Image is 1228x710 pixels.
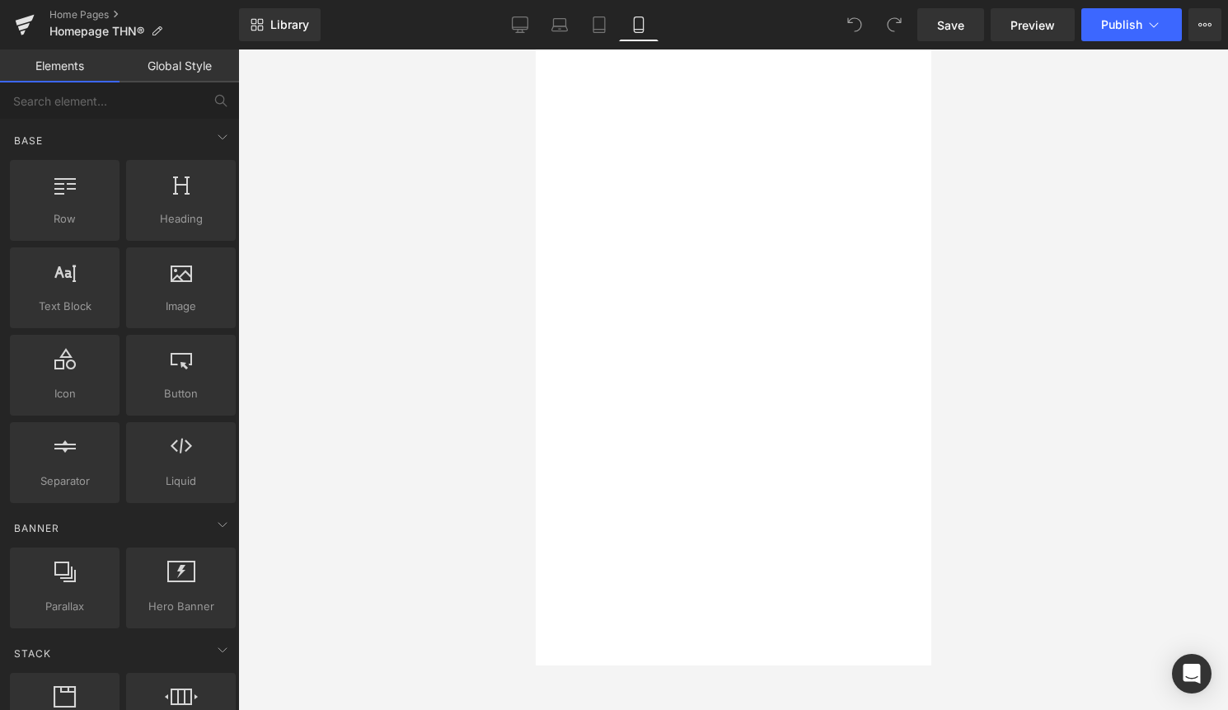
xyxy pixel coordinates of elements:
[15,298,115,315] span: Text Block
[49,8,239,21] a: Home Pages
[131,598,231,615] span: Hero Banner
[12,646,53,661] span: Stack
[12,133,45,148] span: Base
[1172,654,1212,694] div: Open Intercom Messenger
[500,8,540,41] a: Desktop
[619,8,659,41] a: Mobile
[239,8,321,41] a: New Library
[270,17,309,32] span: Library
[15,210,115,228] span: Row
[131,210,231,228] span: Heading
[1188,8,1221,41] button: More
[131,473,231,490] span: Liquid
[1101,18,1142,31] span: Publish
[49,25,144,38] span: Homepage THN®
[540,8,579,41] a: Laptop
[937,16,964,34] span: Save
[131,298,231,315] span: Image
[1081,8,1182,41] button: Publish
[15,473,115,490] span: Separator
[991,8,1075,41] a: Preview
[120,49,239,82] a: Global Style
[579,8,619,41] a: Tablet
[1010,16,1055,34] span: Preview
[15,598,115,615] span: Parallax
[12,520,61,536] span: Banner
[131,385,231,402] span: Button
[878,8,911,41] button: Redo
[15,385,115,402] span: Icon
[838,8,871,41] button: Undo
